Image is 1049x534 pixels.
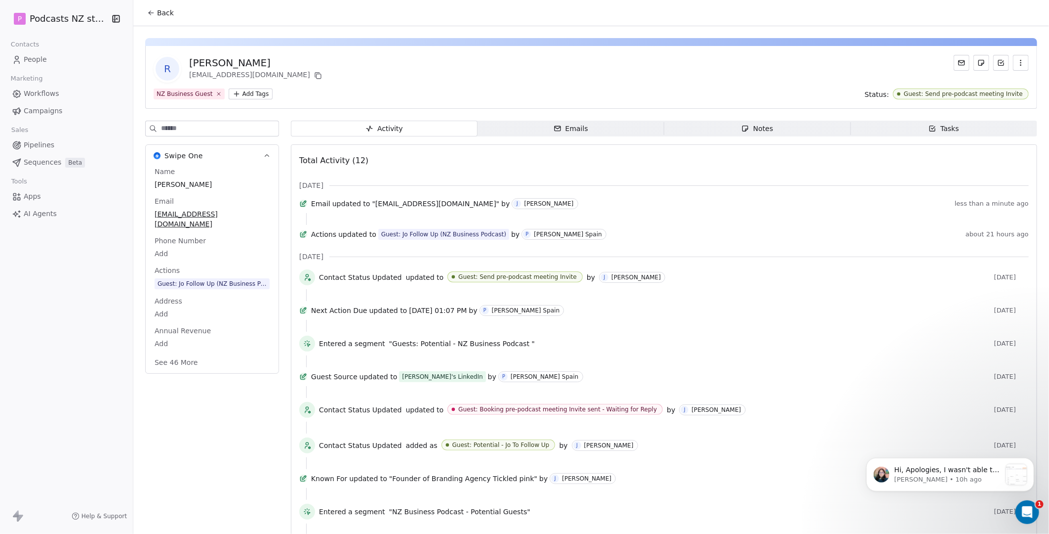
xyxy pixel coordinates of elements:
span: Add [155,249,270,259]
span: "Founder of Branding Agency Tickled pink" [389,474,537,484]
span: updated to [338,229,376,239]
span: AI Agents [24,209,57,219]
div: J [555,475,556,483]
span: Swipe One [164,151,203,161]
span: [DATE] [994,406,1029,414]
span: [DATE] [299,180,323,190]
div: Guest: Jo Follow Up (NZ Business Podcast) [381,229,506,239]
div: [PERSON_NAME] [562,475,611,482]
div: [PERSON_NAME] [524,200,573,207]
div: [PERSON_NAME] Spain [534,231,602,238]
span: "Guests: Potential - NZ Business Podcast " [389,339,535,349]
a: SequencesBeta [8,154,125,171]
div: [PERSON_NAME] [584,442,634,449]
a: AI Agents [8,206,125,222]
span: by [511,229,520,239]
span: Known For [311,474,347,484]
span: added as [406,441,438,450]
img: Swipe One [154,152,161,159]
div: J [604,273,605,281]
a: Campaigns [8,103,125,119]
button: Swipe OneSwipe One [146,145,279,167]
span: Campaigns [24,106,62,116]
span: 1 [1036,500,1044,508]
span: by [587,272,595,282]
span: Workflows [24,89,59,99]
span: Entered a segment [319,507,385,517]
a: Help & Support [72,512,127,520]
a: Pipelines [8,137,125,153]
button: PPodcasts NZ studio [12,10,105,27]
iframe: Intercom notifications message [851,438,1049,507]
span: Help & Support [81,512,127,520]
div: [EMAIL_ADDRESS][DOMAIN_NAME] [189,70,324,82]
span: [DATE] [994,373,1029,381]
span: Phone Number [153,236,208,246]
button: See 46 More [149,354,204,371]
a: Apps [8,188,125,205]
div: Guest: Send pre-podcast meeting Invite [904,90,1023,97]
div: [PERSON_NAME] [189,56,324,70]
span: [DATE] [299,252,323,262]
div: Swipe OneSwipe One [146,167,279,373]
div: Tasks [928,124,959,134]
span: Contact Status Updated [319,441,402,450]
span: Add [155,339,270,349]
span: P [18,14,22,24]
div: [PERSON_NAME]'s LinkedIn [402,372,483,382]
span: by [667,405,675,415]
span: Total Activity (12) [299,156,368,165]
span: Beta [65,158,85,168]
span: Email [153,196,176,206]
div: J [576,442,578,449]
span: by [539,474,548,484]
span: by [501,199,510,209]
div: P [525,230,528,238]
span: Pipelines [24,140,54,150]
div: [PERSON_NAME] Spain [492,307,560,314]
span: Next Action Due [311,306,367,315]
button: Back [141,4,180,22]
span: Status: [865,89,889,99]
span: Name [153,167,177,177]
div: J [684,406,686,414]
span: Back [157,8,174,18]
span: updated to [369,306,407,315]
span: [DATE] [994,273,1029,281]
span: Annual Revenue [153,326,213,336]
iframe: Intercom live chat [1015,500,1039,524]
button: Add Tags [229,89,273,99]
span: [PERSON_NAME] [155,179,270,189]
span: "[EMAIL_ADDRESS][DOMAIN_NAME]" [372,199,500,209]
span: People [24,54,47,65]
span: Sales [7,123,33,137]
span: Email [311,199,330,209]
span: by [488,372,496,382]
div: P [502,373,505,381]
span: Marketing [6,71,47,86]
span: Tools [7,174,31,189]
span: Guest Source [311,372,358,382]
span: Contacts [6,37,43,52]
span: [DATE] [994,340,1029,348]
a: People [8,51,125,68]
span: [DATE] [994,508,1029,516]
span: Address [153,296,184,306]
div: Guest: Jo Follow Up (NZ Business Podcast) [158,279,267,289]
span: Actions [153,266,182,275]
a: Workflows [8,86,125,102]
span: updated to [406,272,444,282]
div: Notes [741,124,773,134]
span: Podcasts NZ studio [30,12,109,25]
span: about 21 hours ago [966,230,1029,238]
div: [PERSON_NAME] [691,406,741,413]
div: [PERSON_NAME] [611,274,661,281]
span: [DATE] 01:07 PM [409,306,467,315]
div: NZ Business Guest [157,89,213,98]
span: R [156,57,179,81]
div: [PERSON_NAME] Spain [511,373,579,380]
